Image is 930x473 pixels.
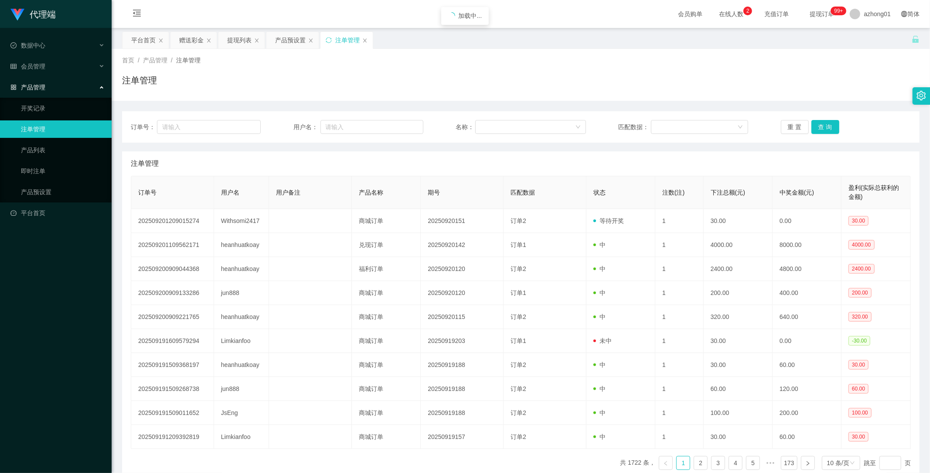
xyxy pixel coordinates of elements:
span: ••• [763,456,777,470]
img: logo.9652507e.png [10,9,24,21]
span: -30.00 [848,336,870,346]
td: 30.00 [704,209,773,233]
a: 3 [712,456,725,470]
sup: 1221 [831,7,846,15]
span: 产品管理 [10,84,45,91]
td: 1 [655,377,704,401]
i: 图标: setting [916,91,926,100]
span: 未中 [593,337,612,344]
span: 在线人数 [715,11,748,17]
li: 1 [676,456,690,470]
td: 202509191509368197 [131,353,214,377]
i: 图标: appstore-o [10,84,17,90]
td: 202509191609579294 [131,329,214,353]
i: 图标: sync [326,37,332,43]
td: JsEng [214,401,269,425]
li: 向后 5 页 [763,456,777,470]
span: 首页 [122,57,134,64]
div: 赠送彩金 [179,32,204,48]
li: 2 [694,456,708,470]
span: 订单号： [131,123,157,132]
div: 跳至 页 [864,456,911,470]
span: 数据中心 [10,42,45,49]
span: 等待开奖 [593,217,624,224]
td: 202509191509011652 [131,401,214,425]
span: 用户名： [293,123,320,132]
span: 名称： [456,123,475,132]
td: 4000.00 [704,233,773,257]
li: 3 [711,456,725,470]
td: 400.00 [773,281,841,305]
td: 商城订单 [352,281,421,305]
td: 0.00 [773,209,841,233]
div: 平台首页 [131,32,156,48]
span: 订单2 [511,433,526,440]
span: 产品名称 [359,189,383,196]
i: 图标: close [308,38,313,43]
span: 订单1 [511,289,526,296]
span: 订单2 [511,313,526,320]
button: 查 询 [811,120,839,134]
td: 20250920151 [421,209,504,233]
i: 图标: right [805,461,811,466]
td: 1 [655,425,704,449]
td: 商城订单 [352,401,421,425]
td: 202509191209392819 [131,425,214,449]
span: 订单2 [511,361,526,368]
a: 2 [694,456,707,470]
a: 4 [729,456,742,470]
a: 即时注单 [21,162,105,180]
td: 商城订单 [352,377,421,401]
a: 注单管理 [21,120,105,138]
li: 下一页 [801,456,815,470]
td: 120.00 [773,377,841,401]
span: 订单1 [511,337,526,344]
td: 100.00 [704,401,773,425]
td: 60.00 [704,377,773,401]
div: 10 条/页 [827,456,849,470]
span: 订单号 [138,189,157,196]
input: 请输入 [320,120,423,134]
td: 20250920142 [421,233,504,257]
span: 匹配数据 [511,189,535,196]
td: 1 [655,281,704,305]
li: 173 [781,456,797,470]
td: 1 [655,209,704,233]
button: 重 置 [781,120,809,134]
span: 用户备注 [276,189,300,196]
li: 上一页 [659,456,673,470]
span: 订单2 [511,265,526,272]
li: 共 1722 条， [620,456,655,470]
td: 福利订单 [352,257,421,281]
td: 4800.00 [773,257,841,281]
span: 下注总额(元) [711,189,745,196]
span: 中奖金额(元) [780,189,814,196]
i: 图标: menu-fold [122,0,152,28]
td: 1 [655,353,704,377]
td: 8000.00 [773,233,841,257]
span: 订单2 [511,385,526,392]
td: 202509200909221765 [131,305,214,329]
span: / [171,57,173,64]
span: 充值订单 [760,11,793,17]
i: 图标: close [362,38,368,43]
span: 320.00 [848,312,872,322]
i: 图标: check-circle-o [10,42,17,48]
td: 1 [655,233,704,257]
i: 图标: close [206,38,211,43]
div: 提现列表 [227,32,252,48]
span: 中 [593,241,606,248]
span: 状态 [593,189,606,196]
td: heanhuatkoay [214,353,269,377]
i: 图标: close [254,38,259,43]
span: 中 [593,433,606,440]
td: 兑现订单 [352,233,421,257]
div: 注单管理 [335,32,360,48]
span: 2400.00 [848,264,874,274]
span: 30.00 [848,432,869,442]
div: 产品预设置 [275,32,306,48]
td: 320.00 [704,305,773,329]
td: heanhuatkoay [214,233,269,257]
span: 中 [593,361,606,368]
i: 图标: global [901,11,907,17]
